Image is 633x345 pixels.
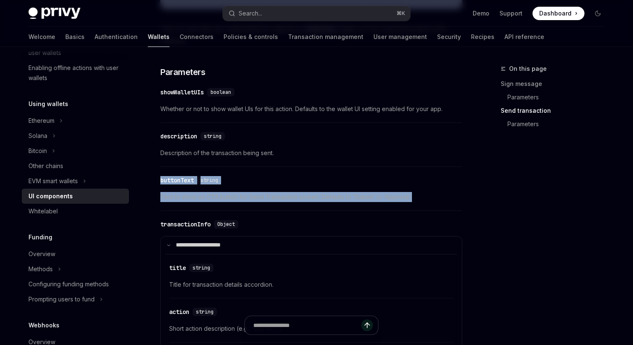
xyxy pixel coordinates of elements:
div: buttonText [160,176,194,184]
h5: Funding [28,232,52,242]
a: Configuring funding methods [22,277,129,292]
button: Toggle dark mode [591,7,605,20]
span: boolean [211,89,231,96]
span: string [201,177,218,184]
span: On this page [509,64,547,74]
a: Welcome [28,27,55,47]
div: EVM smart wallets [28,176,78,186]
a: API reference [504,27,544,47]
a: Whitelabel [22,204,129,219]
span: Parameters [160,66,205,78]
div: showWalletUIs [160,88,204,96]
span: Text to show on CTA button for Send Transaction screen. Defaults to ‘Submit’ or ‘Approve’. [160,192,462,202]
a: Transaction management [288,27,363,47]
div: UI components [28,191,73,201]
span: Whether or not to show wallet UIs for this action. Defaults to the wallet UI setting enabled for ... [160,104,462,114]
div: description [160,132,197,140]
a: User management [373,27,427,47]
a: Parameters [507,117,611,131]
a: Recipes [471,27,494,47]
a: Basics [65,27,85,47]
div: Enabling offline actions with user wallets [28,63,124,83]
span: string [196,309,214,315]
a: Security [437,27,461,47]
a: Policies & controls [224,27,278,47]
div: Bitcoin [28,146,47,156]
span: Object [217,221,235,228]
a: Parameters [507,91,611,104]
span: Description of the transaction being sent. [160,148,462,158]
a: Authentication [95,27,138,47]
span: Title for transaction details accordion. [169,280,453,290]
div: Solana [28,131,47,141]
span: Dashboard [539,9,571,18]
div: transactionInfo [160,220,211,228]
div: Methods [28,264,53,274]
a: Demo [473,9,489,18]
a: Other chains [22,158,129,174]
span: ⌘ K [396,10,405,17]
div: Configuring funding methods [28,279,109,289]
div: Ethereum [28,116,54,126]
a: Overview [22,246,129,262]
button: Search...⌘K [223,6,410,21]
a: Dashboard [533,7,584,20]
div: Search... [239,8,262,18]
button: Send message [361,319,373,331]
div: title [169,264,186,272]
span: string [193,265,210,271]
div: Whitelabel [28,206,58,216]
img: dark logo [28,8,80,19]
a: Sign message [501,77,611,91]
div: Other chains [28,161,63,171]
h5: Webhooks [28,320,59,330]
div: action [169,308,189,316]
a: Enabling offline actions with user wallets [22,60,129,86]
a: Send transaction [501,104,611,117]
a: Wallets [148,27,170,47]
a: UI components [22,189,129,204]
a: Support [499,9,522,18]
div: Prompting users to fund [28,294,95,304]
a: Connectors [180,27,214,47]
div: Overview [28,249,55,259]
span: string [204,133,221,140]
h5: Using wallets [28,99,68,109]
